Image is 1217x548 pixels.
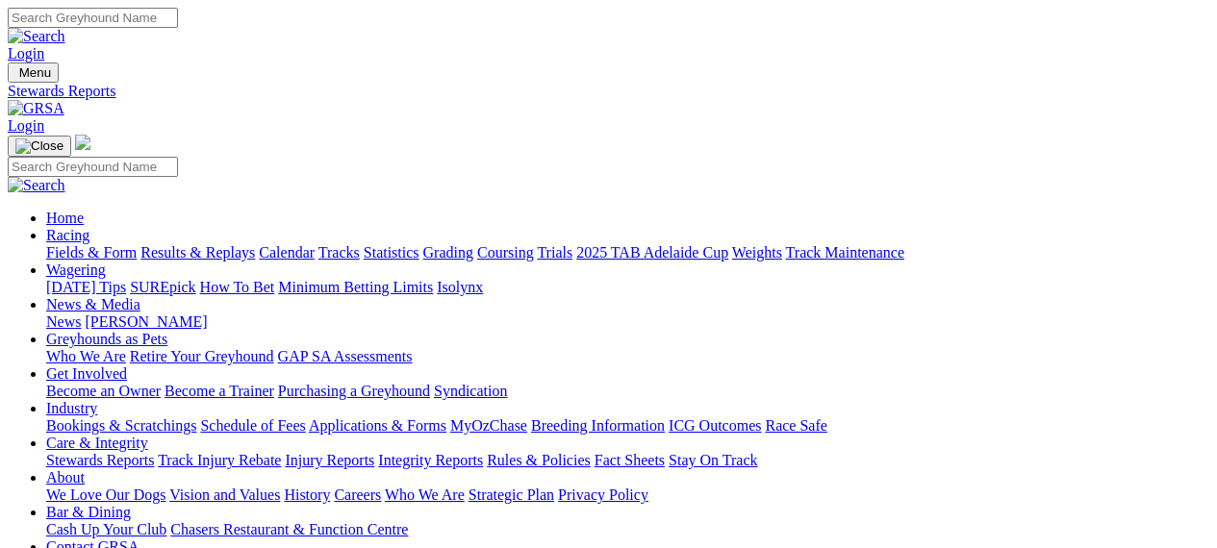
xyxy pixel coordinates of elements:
[477,244,534,261] a: Coursing
[576,244,728,261] a: 2025 TAB Adelaide Cup
[385,486,465,503] a: Who We Are
[8,157,178,177] input: Search
[46,348,1209,365] div: Greyhounds as Pets
[278,348,413,364] a: GAP SA Assessments
[278,383,430,399] a: Purchasing a Greyhound
[200,417,305,434] a: Schedule of Fees
[46,313,81,330] a: News
[8,8,178,28] input: Search
[285,452,374,468] a: Injury Reports
[334,486,381,503] a: Careers
[46,486,165,503] a: We Love Our Dogs
[46,469,85,486] a: About
[75,135,90,150] img: logo-grsa-white.png
[46,417,196,434] a: Bookings & Scratchings
[487,452,591,468] a: Rules & Policies
[8,62,59,83] button: Toggle navigation
[46,383,1209,400] div: Get Involved
[437,279,483,295] a: Isolynx
[786,244,904,261] a: Track Maintenance
[8,177,65,194] img: Search
[46,348,126,364] a: Who We Are
[284,486,330,503] a: History
[318,244,360,261] a: Tracks
[8,45,44,62] a: Login
[46,521,1209,538] div: Bar & Dining
[200,279,275,295] a: How To Bet
[15,138,63,154] img: Close
[765,417,826,434] a: Race Safe
[8,117,44,134] a: Login
[46,504,131,520] a: Bar & Dining
[46,452,154,468] a: Stewards Reports
[669,417,761,434] a: ICG Outcomes
[130,279,195,295] a: SUREpick
[46,417,1209,435] div: Industry
[46,383,161,399] a: Become an Owner
[46,210,84,226] a: Home
[130,348,274,364] a: Retire Your Greyhound
[46,296,140,312] a: News & Media
[309,417,446,434] a: Applications & Forms
[434,383,507,399] a: Syndication
[169,486,280,503] a: Vision and Values
[8,83,1209,100] a: Stewards Reports
[46,244,1209,262] div: Racing
[46,486,1209,504] div: About
[46,452,1209,469] div: Care & Integrity
[469,486,554,503] a: Strategic Plan
[46,435,148,451] a: Care & Integrity
[595,452,665,468] a: Fact Sheets
[46,400,97,416] a: Industry
[558,486,648,503] a: Privacy Policy
[46,279,1209,296] div: Wagering
[46,227,89,243] a: Racing
[46,244,137,261] a: Fields & Form
[259,244,315,261] a: Calendar
[8,136,71,157] button: Toggle navigation
[85,313,207,330] a: [PERSON_NAME]
[46,279,126,295] a: [DATE] Tips
[46,331,167,347] a: Greyhounds as Pets
[46,262,106,278] a: Wagering
[378,452,483,468] a: Integrity Reports
[364,244,419,261] a: Statistics
[165,383,274,399] a: Become a Trainer
[19,65,51,80] span: Menu
[8,100,64,117] img: GRSA
[46,313,1209,331] div: News & Media
[158,452,281,468] a: Track Injury Rebate
[170,521,408,537] a: Chasers Restaurant & Function Centre
[140,244,255,261] a: Results & Replays
[537,244,572,261] a: Trials
[278,279,433,295] a: Minimum Betting Limits
[531,417,665,434] a: Breeding Information
[423,244,473,261] a: Grading
[669,452,757,468] a: Stay On Track
[8,28,65,45] img: Search
[732,244,782,261] a: Weights
[46,365,127,382] a: Get Involved
[46,521,166,537] a: Cash Up Your Club
[450,417,527,434] a: MyOzChase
